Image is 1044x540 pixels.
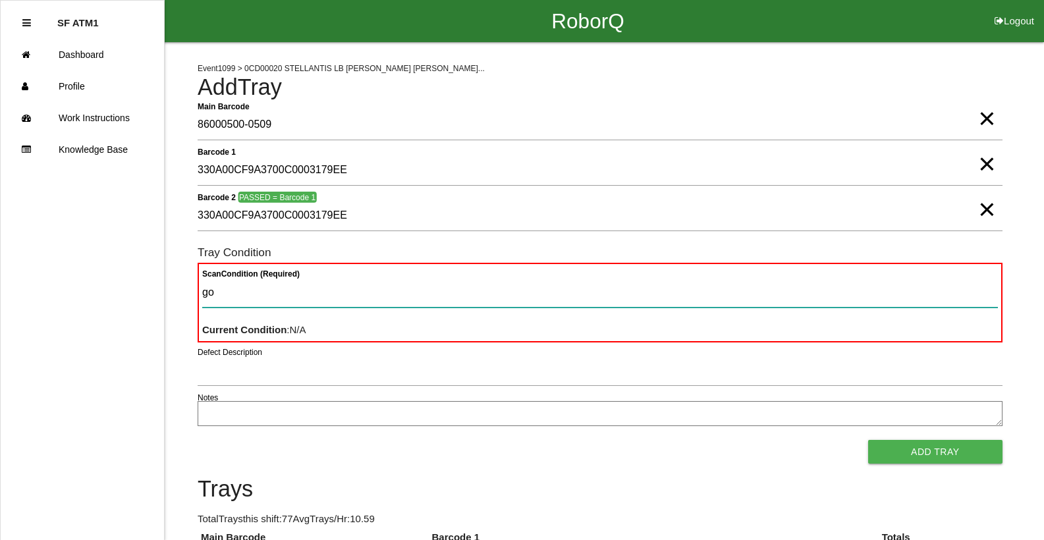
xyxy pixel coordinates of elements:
[198,64,485,73] span: Event 1099 > 0CD00020 STELLANTIS LB [PERSON_NAME] [PERSON_NAME]...
[22,7,31,39] div: Close
[1,39,164,70] a: Dashboard
[202,269,300,279] b: Scan Condition (Required)
[202,324,287,335] b: Current Condition
[1,134,164,165] a: Knowledge Base
[198,346,262,358] label: Defect Description
[198,512,1003,527] p: Total Trays this shift: 77 Avg Trays /Hr: 10.59
[57,7,99,28] p: SF ATM1
[978,92,995,119] span: Clear Input
[978,183,995,209] span: Clear Input
[978,138,995,164] span: Clear Input
[198,392,218,404] label: Notes
[868,440,1003,464] button: Add Tray
[198,75,1003,100] h4: Add Tray
[1,70,164,102] a: Profile
[198,147,236,156] b: Barcode 1
[238,192,316,203] span: PASSED = Barcode 1
[198,110,1003,140] input: Required
[202,324,306,335] span: : N/A
[198,192,236,202] b: Barcode 2
[198,477,1003,502] h4: Trays
[1,102,164,134] a: Work Instructions
[198,101,250,111] b: Main Barcode
[198,246,1003,259] h6: Tray Condition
